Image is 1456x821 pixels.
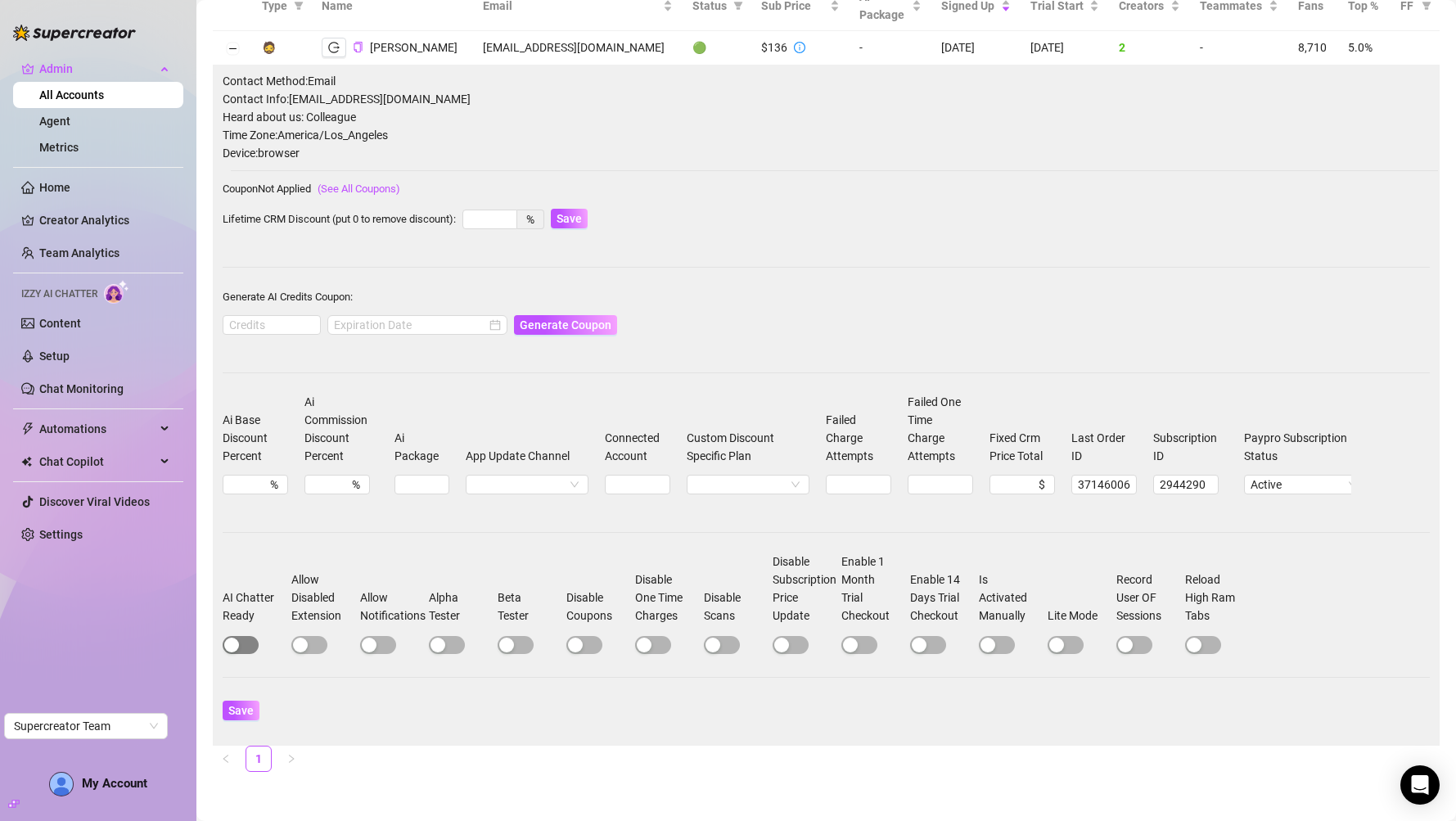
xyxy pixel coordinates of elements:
a: Discover Viral Videos [39,495,150,508]
button: Disable Subscription Price Update [773,636,809,654]
span: right [286,754,296,764]
label: Connected Account [605,429,670,465]
div: % [517,210,544,229]
div: $136 [761,38,787,56]
a: Creator Analytics [39,207,170,233]
span: Generate AI Credits Coupon: [223,291,353,303]
button: Reload High Ram Tabs [1185,636,1221,654]
td: [DATE] [931,31,1021,65]
div: Open Intercom Messenger [1400,765,1440,805]
span: copy [353,42,363,52]
li: Next Page [278,746,304,772]
button: Allow Disabled Extension [291,636,327,654]
label: Alpha Tester [429,589,494,625]
img: Chat Copilot [21,456,32,467]
input: Subscription ID [1154,476,1218,494]
span: Time Zone: America/Los_Angeles [223,126,1430,144]
span: Admin [39,56,156,82]
td: [DATE] [1021,31,1110,65]
button: Alpha Tester [429,636,465,654]
label: Failed One Time Charge Attempts [908,393,973,465]
span: Device: browser [223,144,1430,162]
label: Failed Charge Attempts [826,411,891,465]
span: left [221,754,231,764]
button: Disable Coupons [566,636,602,654]
input: Credits [223,316,320,334]
span: [PERSON_NAME] [370,41,458,54]
span: Active [1251,476,1360,494]
span: thunderbolt [21,422,34,435]
a: Team Analytics [39,246,119,259]
button: Save [223,701,259,720]
a: All Accounts [39,88,104,101]
a: Agent [39,115,70,128]
a: Chat Monitoring [39,382,124,395]
label: Is Activated Manually [979,571,1044,625]
label: Fixed Crm Price Total [989,429,1055,465]
label: Allow Notifications [360,589,426,625]
label: Custom Discount Specific Plan [687,429,809,465]
span: 8,710 [1298,41,1327,54]
span: Contact Method: Email [223,72,1430,90]
button: logout [322,38,346,57]
label: Lite Mode [1048,607,1108,625]
label: Subscription ID [1153,429,1228,465]
label: Ai Package [394,429,449,465]
label: Allow Disabled Extension [291,571,357,625]
input: Ai Base Discount Percent [229,476,267,494]
span: info-circle [794,42,805,53]
span: - [1200,41,1203,54]
label: Reload High Ram Tabs [1185,571,1251,625]
span: Generate Coupon [520,318,611,332]
span: Supercreator Team [14,714,158,738]
a: (See All Coupons) [318,183,400,195]
button: Beta Tester [498,636,534,654]
label: Disable One Time Charges [635,571,701,625]
button: Copy Account UID [353,42,363,54]
td: - [850,31,931,65]
span: filter [733,1,743,11]
label: Paypro Subscription Status [1244,429,1367,465]
button: Disable One Time Charges [635,636,671,654]
button: Enable 14 Days Trial Checkout [910,636,946,654]
input: Connected Account [605,475,670,494]
span: 5.0% [1348,41,1373,54]
label: AI Chatter Ready [223,589,288,625]
label: Enable 1 Month Trial Checkout [841,553,907,625]
span: filter [294,1,304,11]
input: Expiration Date [334,316,486,334]
button: Save [551,209,588,228]
a: Home [39,181,70,194]
label: Disable Subscription Price Update [773,553,838,625]
a: Settings [39,528,83,541]
button: Disable Scans [704,636,740,654]
span: Contact Info: [EMAIL_ADDRESS][DOMAIN_NAME] [223,90,1430,108]
span: Save [557,212,582,225]
label: Last Order ID [1071,429,1137,465]
span: Izzy AI Chatter [21,286,97,302]
span: My Account [82,776,147,791]
label: Beta Tester [498,589,563,625]
input: Ai Commission Discount Percent [311,476,349,494]
span: logout [328,42,340,53]
span: Automations [39,416,156,442]
button: AI Chatter Ready [223,636,259,654]
label: Disable Coupons [566,589,632,625]
input: Failed Charge Attempts [827,476,890,494]
a: Metrics [39,141,79,154]
a: Setup [39,350,70,363]
span: Coupon Not Applied [223,183,311,195]
span: filter [1422,1,1431,11]
span: build [8,798,20,810]
button: right [278,746,304,772]
label: Record User OF Sessions [1116,571,1182,625]
button: Lite Mode [1048,636,1084,654]
input: Fixed Crm Price Total [996,476,1035,494]
img: logo-BBDzfeDw.svg [13,25,136,41]
input: Last Order ID [1072,476,1136,494]
span: Chat Copilot [39,449,156,475]
li: Previous Page [213,746,239,772]
span: Heard about us: Colleague [223,108,1430,126]
button: Enable 1 Month Trial Checkout [841,636,877,654]
label: Ai Commission Discount Percent [304,393,378,465]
